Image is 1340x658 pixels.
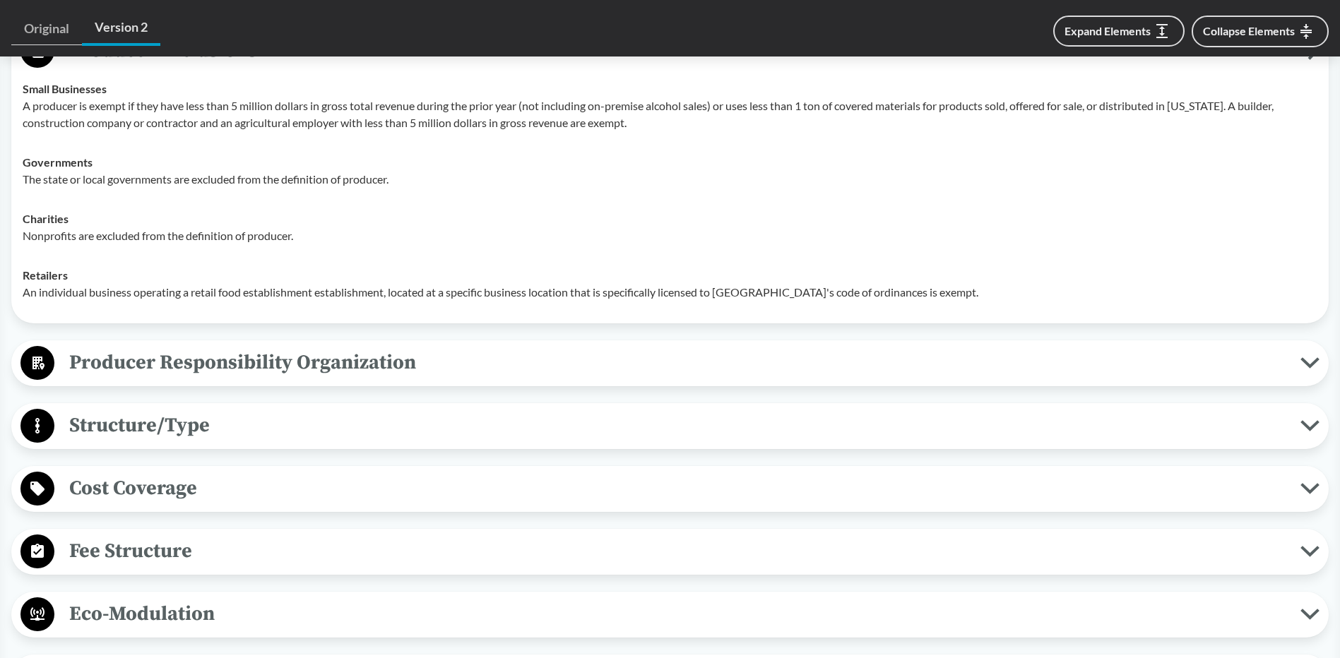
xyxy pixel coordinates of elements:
[11,13,82,45] a: Original
[16,471,1324,507] button: Cost Coverage
[54,472,1300,504] span: Cost Coverage
[16,345,1324,381] button: Producer Responsibility Organization
[82,11,160,46] a: Version 2
[23,227,1317,244] p: Nonprofits are excluded from the definition of producer.
[23,212,69,225] strong: Charities
[23,171,1317,188] p: The state or local governments are excluded from the definition of producer.
[23,155,93,169] strong: Governments
[1053,16,1185,47] button: Expand Elements
[1192,16,1329,47] button: Collapse Elements
[54,535,1300,567] span: Fee Structure
[54,347,1300,378] span: Producer Responsibility Organization
[16,534,1324,570] button: Fee Structure
[16,597,1324,633] button: Eco-Modulation
[54,598,1300,630] span: Eco-Modulation
[23,268,68,282] strong: Retailers
[23,97,1317,131] p: A producer is exempt if they have less than 5 million dollars in gross total revenue during the p...
[23,82,107,95] strong: Small Businesses
[16,408,1324,444] button: Structure/Type
[23,284,1317,301] p: An individual business operating a retail food establishment establishment, located at a specific...
[54,409,1300,441] span: Structure/Type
